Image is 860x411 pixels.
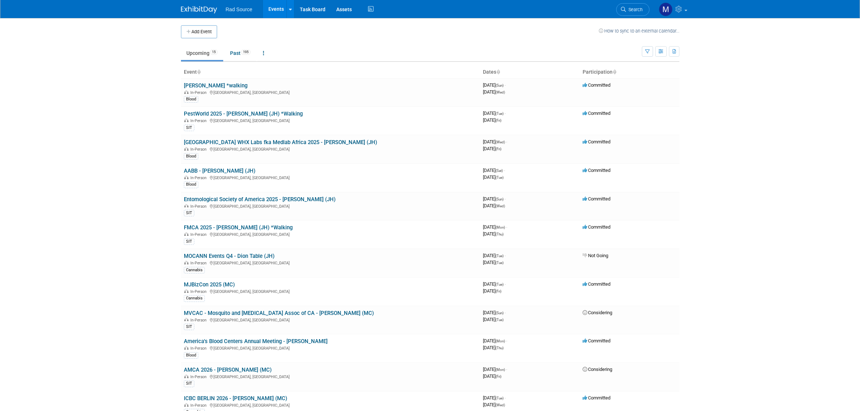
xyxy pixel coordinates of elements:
[184,395,287,402] a: ICBC BERLIN 2026 - [PERSON_NAME] (MC)
[190,118,209,123] span: In-Person
[496,254,504,258] span: (Tue)
[184,82,247,89] a: [PERSON_NAME] *walking
[184,125,194,131] div: SIT
[483,253,506,258] span: [DATE]
[616,3,649,16] a: Search
[184,153,198,160] div: Blood
[496,368,505,372] span: (Mon)
[184,310,374,316] a: MVCAC - Mosquito and [MEDICAL_DATA] Assoc of CA - [PERSON_NAME] (MC)
[583,395,610,401] span: Committed
[483,281,506,287] span: [DATE]
[184,253,275,259] a: MOCANN Events Q4 - Dion Table (JH)
[483,139,507,144] span: [DATE]
[184,367,272,373] a: AMCA 2026 - [PERSON_NAME] (MC)
[184,317,477,323] div: [GEOGRAPHIC_DATA], [GEOGRAPHIC_DATA]
[483,89,505,95] span: [DATE]
[184,375,189,378] img: In-Person Event
[184,346,189,350] img: In-Person Event
[583,338,610,343] span: Committed
[505,310,506,315] span: -
[190,346,209,351] span: In-Person
[483,168,505,173] span: [DATE]
[184,204,189,208] img: In-Person Event
[184,267,205,273] div: Cannabis
[583,253,608,258] span: Not Going
[496,204,505,208] span: (Wed)
[184,210,194,216] div: SIT
[184,345,477,351] div: [GEOGRAPHIC_DATA], [GEOGRAPHIC_DATA]
[184,324,194,330] div: SIT
[483,373,501,379] span: [DATE]
[505,281,506,287] span: -
[483,117,501,123] span: [DATE]
[197,69,200,75] a: Sort by Event Name
[496,118,501,122] span: (Fri)
[184,373,477,379] div: [GEOGRAPHIC_DATA], [GEOGRAPHIC_DATA]
[483,196,506,202] span: [DATE]
[184,403,189,407] img: In-Person Event
[483,345,504,350] span: [DATE]
[181,25,217,38] button: Add Event
[496,225,505,229] span: (Mon)
[496,339,505,343] span: (Mon)
[496,396,504,400] span: (Tue)
[184,232,189,236] img: In-Person Event
[506,338,507,343] span: -
[505,395,506,401] span: -
[190,318,209,323] span: In-Person
[190,176,209,180] span: In-Person
[583,139,610,144] span: Committed
[496,90,505,94] span: (Wed)
[496,176,504,179] span: (Tue)
[184,147,189,151] img: In-Person Event
[583,111,610,116] span: Committed
[613,69,616,75] a: Sort by Participation Type
[184,288,477,294] div: [GEOGRAPHIC_DATA], [GEOGRAPHIC_DATA]
[496,197,504,201] span: (Sun)
[483,224,507,230] span: [DATE]
[496,375,501,378] span: (Fri)
[480,66,580,78] th: Dates
[210,49,218,55] span: 15
[483,288,501,294] span: [DATE]
[184,289,189,293] img: In-Person Event
[506,139,507,144] span: -
[181,66,480,78] th: Event
[496,346,504,350] span: (Thu)
[496,318,504,322] span: (Tue)
[483,395,506,401] span: [DATE]
[496,83,504,87] span: (Sun)
[184,260,477,265] div: [GEOGRAPHIC_DATA], [GEOGRAPHIC_DATA]
[483,260,504,265] span: [DATE]
[496,140,505,144] span: (Wed)
[496,403,505,407] span: (Wed)
[190,261,209,265] span: In-Person
[184,168,255,174] a: AABB - [PERSON_NAME] (JH)
[505,196,506,202] span: -
[583,168,610,173] span: Committed
[184,402,477,408] div: [GEOGRAPHIC_DATA], [GEOGRAPHIC_DATA]
[184,318,189,321] img: In-Person Event
[483,338,507,343] span: [DATE]
[184,238,194,245] div: SIT
[184,295,205,302] div: Cannabis
[583,281,610,287] span: Committed
[496,112,504,116] span: (Tue)
[483,231,504,237] span: [DATE]
[583,196,610,202] span: Committed
[659,3,673,16] img: Melissa Conboy
[184,139,377,146] a: [GEOGRAPHIC_DATA] WHX Labs fka Medlab Africa 2025 - [PERSON_NAME] (JH)
[496,147,501,151] span: (Fri)
[599,28,679,34] a: How to sync to an external calendar...
[184,231,477,237] div: [GEOGRAPHIC_DATA], [GEOGRAPHIC_DATA]
[184,111,303,117] a: PestWorld 2025 - [PERSON_NAME] (JH) *Walking
[505,111,506,116] span: -
[496,289,501,293] span: (Fri)
[184,338,328,345] a: America's Blood Centers Annual Meeting - [PERSON_NAME]
[583,367,612,372] span: Considering
[483,402,505,407] span: [DATE]
[496,232,504,236] span: (Thu)
[184,176,189,179] img: In-Person Event
[181,46,223,60] a: Upcoming15
[583,82,610,88] span: Committed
